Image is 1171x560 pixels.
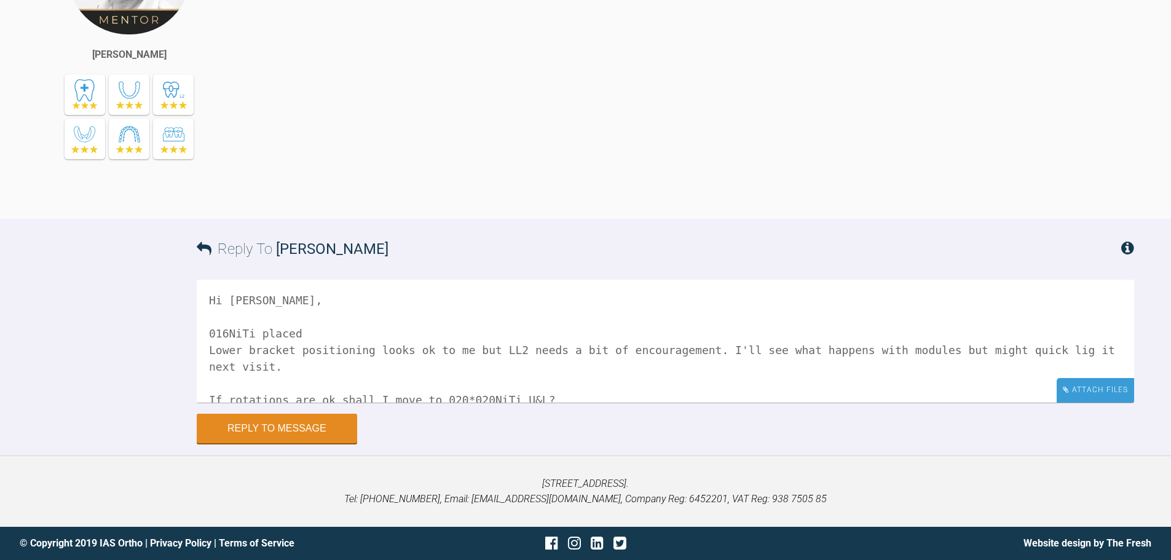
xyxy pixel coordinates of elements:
button: Reply to Message [197,414,357,443]
a: Privacy Policy [150,537,211,549]
a: Terms of Service [219,537,294,549]
div: [PERSON_NAME] [92,47,167,63]
textarea: Hi [PERSON_NAME], 016NiTi placed Lower bracket positioning looks ok to me but LL2 needs a bit of ... [197,280,1134,403]
a: Website design by The Fresh [1023,537,1151,549]
h3: Reply To [197,237,388,261]
span: [PERSON_NAME] [276,240,388,258]
div: © Copyright 2019 IAS Ortho | | [20,535,397,551]
div: Attach Files [1057,378,1134,402]
p: [STREET_ADDRESS]. Tel: [PHONE_NUMBER], Email: [EMAIL_ADDRESS][DOMAIN_NAME], Company Reg: 6452201,... [20,476,1151,507]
